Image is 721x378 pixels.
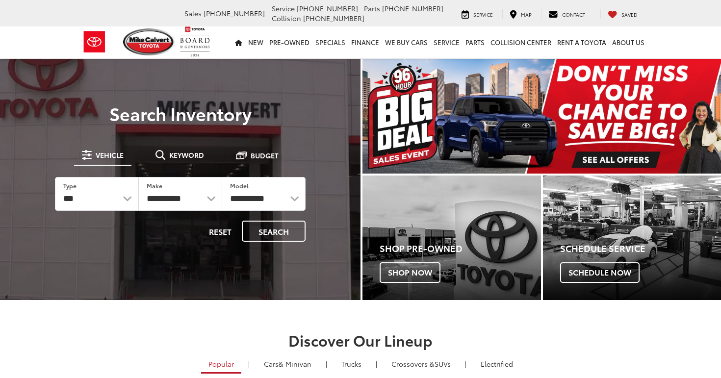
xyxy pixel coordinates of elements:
[380,244,541,253] h4: Shop Pre-Owned
[245,26,266,58] a: New
[348,26,382,58] a: Finance
[362,59,721,174] section: Carousel section with vehicle pictures - may contain disclaimers.
[473,11,493,18] span: Service
[463,359,469,369] li: |
[96,151,124,158] span: Vehicle
[382,3,443,13] span: [PHONE_NUMBER]
[621,11,638,18] span: Saved
[272,13,301,23] span: Collision
[362,59,721,174] div: carousel slide number 1 of 1
[334,355,369,372] a: Trucks
[373,359,380,369] li: |
[123,28,175,55] img: Mike Calvert Toyota
[431,26,463,58] a: Service
[312,26,348,58] a: Specials
[246,359,252,369] li: |
[463,26,488,58] a: Parts
[362,176,541,300] div: Toyota
[76,26,113,58] img: Toyota
[184,8,202,18] span: Sales
[201,221,240,242] button: Reset
[323,359,330,369] li: |
[362,176,541,300] a: Shop Pre-Owned Shop Now
[473,355,520,372] a: Electrified
[279,359,311,369] span: & Minivan
[609,26,647,58] a: About Us
[201,355,241,374] a: Popular
[63,181,77,190] label: Type
[502,9,539,19] a: Map
[232,26,245,58] a: Home
[15,332,706,348] h2: Discover Our Lineup
[251,152,279,159] span: Budget
[303,13,364,23] span: [PHONE_NUMBER]
[521,11,532,18] span: Map
[257,355,319,372] a: Cars
[560,262,640,283] span: Schedule Now
[488,26,554,58] a: Collision Center
[272,3,295,13] span: Service
[169,151,204,158] span: Keyword
[384,355,458,372] a: SUVs
[380,262,440,283] span: Shop Now
[362,59,721,174] img: Big Deal Sales Event
[454,9,500,19] a: Service
[242,221,306,242] button: Search
[554,26,609,58] a: Rent a Toyota
[562,11,585,18] span: Contact
[600,9,645,19] a: My Saved Vehicles
[266,26,312,58] a: Pre-Owned
[147,181,162,190] label: Make
[382,26,431,58] a: WE BUY CARS
[204,8,265,18] span: [PHONE_NUMBER]
[230,181,249,190] label: Model
[364,3,380,13] span: Parts
[391,359,435,369] span: Crossovers &
[41,103,319,123] h3: Search Inventory
[297,3,358,13] span: [PHONE_NUMBER]
[541,9,592,19] a: Contact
